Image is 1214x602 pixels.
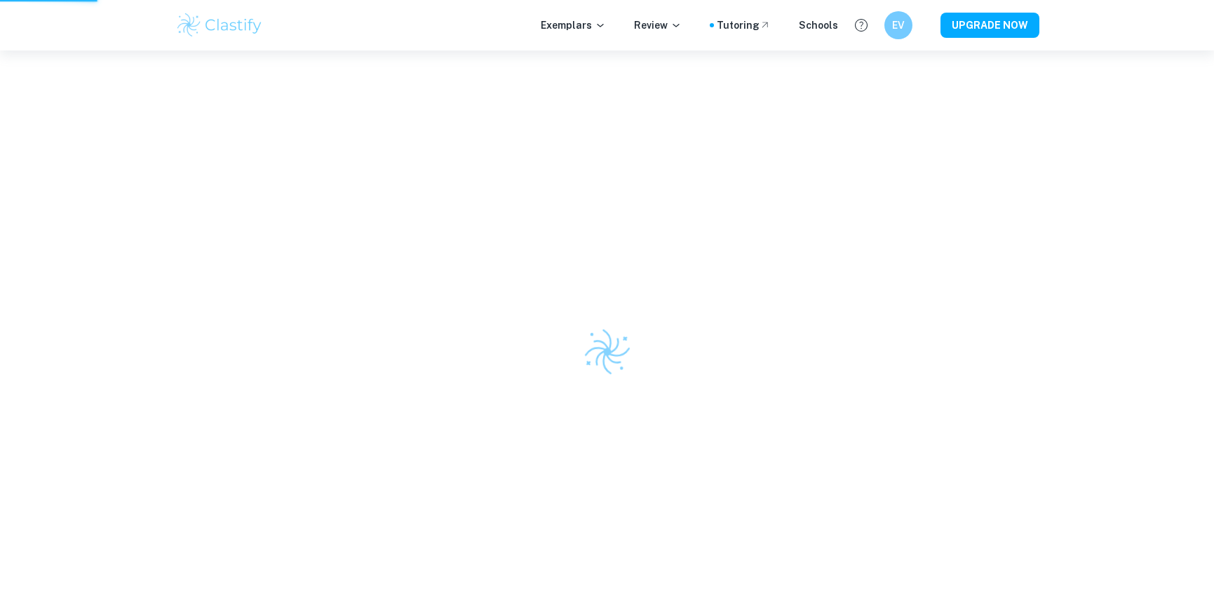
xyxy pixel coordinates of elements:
button: EV [884,11,912,39]
p: Review [634,18,682,33]
p: Exemplars [541,18,606,33]
button: UPGRADE NOW [940,13,1039,38]
h6: EV [890,18,906,33]
img: Clastify logo [175,11,264,39]
button: Help and Feedback [849,13,873,37]
a: Schools [799,18,838,33]
a: Tutoring [717,18,771,33]
img: Clastify logo [580,324,635,379]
